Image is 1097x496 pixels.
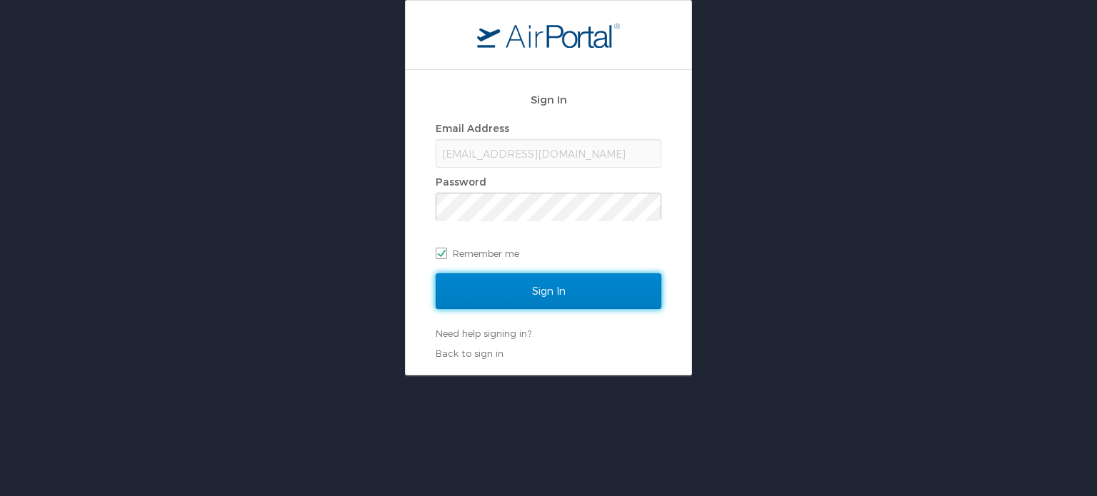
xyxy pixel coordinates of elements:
img: logo [477,22,620,48]
label: Email Address [436,122,509,134]
h2: Sign In [436,91,661,108]
label: Password [436,176,486,188]
a: Back to sign in [436,348,504,359]
input: Sign In [436,273,661,309]
a: Need help signing in? [436,328,531,339]
label: Remember me [436,243,661,264]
